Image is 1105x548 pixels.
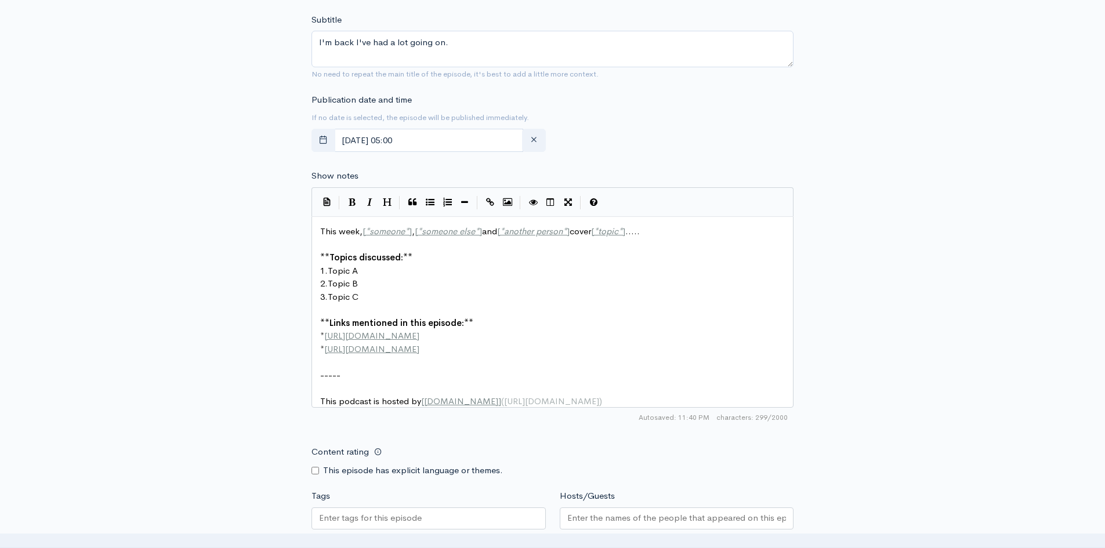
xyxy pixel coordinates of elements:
[497,226,500,237] span: [
[580,196,581,209] i: |
[399,196,400,209] i: |
[504,226,563,237] span: another person
[328,278,358,289] span: Topic B
[504,395,599,407] span: [URL][DOMAIN_NAME]
[320,395,602,407] span: This podcast is hosted by
[622,226,625,237] span: ]
[421,395,424,407] span: [
[559,194,577,211] button: Toggle Fullscreen
[311,489,330,503] label: Tags
[378,194,396,211] button: Heading
[311,129,335,153] button: toggle
[320,278,328,289] span: 2.
[585,194,602,211] button: Markdown Guide
[498,395,501,407] span: ]
[639,412,709,423] span: Autosaved: 11:40 PM
[522,129,546,153] button: clear
[501,395,504,407] span: (
[311,169,358,183] label: Show notes
[716,412,788,423] span: 299/2000
[591,226,594,237] span: [
[599,395,602,407] span: )
[329,317,464,328] span: Links mentioned in this episode:
[439,194,456,211] button: Numbered List
[404,194,421,211] button: Quote
[318,193,335,211] button: Insert Show Notes Template
[311,69,599,79] small: No need to repeat the main title of the episode, it's best to add a little more context.
[328,265,358,276] span: Topic A
[424,395,498,407] span: [DOMAIN_NAME]
[339,196,340,209] i: |
[369,226,405,237] span: someone
[324,330,419,341] span: [URL][DOMAIN_NAME]
[319,511,423,525] input: Enter tags for this episode
[479,226,482,237] span: ]
[320,369,340,380] span: -----
[324,343,419,354] span: [URL][DOMAIN_NAME]
[311,13,342,27] label: Subtitle
[320,291,328,302] span: 3.
[320,226,640,237] span: This week, , and cover .....
[481,194,499,211] button: Create Link
[524,194,542,211] button: Toggle Preview
[311,93,412,107] label: Publication date and time
[520,196,521,209] i: |
[598,226,618,237] span: topic
[320,265,328,276] span: 1.
[361,194,378,211] button: Italic
[567,226,570,237] span: ]
[499,194,516,211] button: Insert Image
[311,440,369,464] label: Content rating
[329,252,403,263] span: Topics discussed:
[311,112,529,122] small: If no date is selected, the episode will be published immediately.
[567,511,787,525] input: Enter the names of the people that appeared on this episode
[542,194,559,211] button: Toggle Side by Side
[363,226,365,237] span: [
[456,194,473,211] button: Insert Horizontal Line
[477,196,478,209] i: |
[560,489,615,503] label: Hosts/Guests
[323,464,503,477] label: This episode has explicit language or themes.
[328,291,358,302] span: Topic C
[415,226,418,237] span: [
[422,226,475,237] span: someone else
[343,194,361,211] button: Bold
[409,226,412,237] span: ]
[421,194,439,211] button: Generic List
